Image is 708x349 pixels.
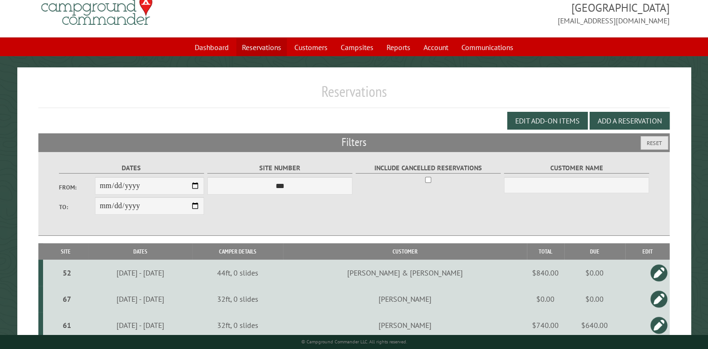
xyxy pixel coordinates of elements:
div: 67 [47,294,87,304]
th: Dates [88,243,193,260]
button: Reset [641,136,668,150]
div: [DATE] - [DATE] [90,294,191,304]
th: Total [527,243,564,260]
small: © Campground Commander LLC. All rights reserved. [301,339,407,345]
label: Customer Name [504,163,650,174]
td: $0.00 [527,286,564,312]
th: Camper Details [192,243,283,260]
label: Dates [59,163,204,174]
div: [DATE] - [DATE] [90,268,191,277]
td: $0.00 [564,286,625,312]
a: Customers [289,38,333,56]
div: [DATE] - [DATE] [90,320,191,330]
label: To: [59,203,95,211]
h1: Reservations [38,82,670,108]
div: 61 [47,320,87,330]
button: Edit Add-on Items [507,112,588,130]
a: Communications [456,38,519,56]
th: Site [43,243,88,260]
td: [PERSON_NAME] & [PERSON_NAME] [283,260,526,286]
label: Site Number [207,163,353,174]
th: Edit [625,243,670,260]
td: 44ft, 0 slides [192,260,283,286]
div: 52 [47,268,87,277]
td: $740.00 [527,312,564,338]
label: From: [59,183,95,192]
td: [PERSON_NAME] [283,312,526,338]
th: Due [564,243,625,260]
td: 32ft, 0 slides [192,286,283,312]
td: $640.00 [564,312,625,338]
a: Account [418,38,454,56]
td: 32ft, 0 slides [192,312,283,338]
button: Add a Reservation [590,112,670,130]
td: $840.00 [527,260,564,286]
label: Include Cancelled Reservations [356,163,501,174]
a: Reports [381,38,416,56]
h2: Filters [38,133,670,151]
td: $0.00 [564,260,625,286]
a: Campsites [335,38,379,56]
a: Dashboard [189,38,234,56]
th: Customer [283,243,526,260]
td: [PERSON_NAME] [283,286,526,312]
a: Reservations [236,38,287,56]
